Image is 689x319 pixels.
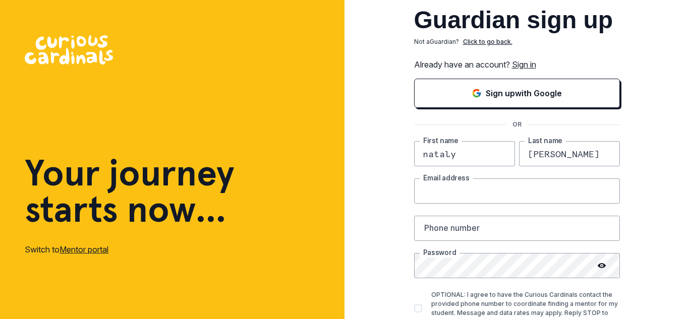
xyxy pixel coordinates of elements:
[25,35,113,65] img: Curious Cardinals Logo
[506,120,528,129] p: OR
[25,244,60,254] span: Switch to
[414,37,459,46] p: Not a Guardian ?
[60,244,108,254] a: Mentor portal
[25,155,235,227] h1: Your journey starts now...
[486,87,562,99] p: Sign up with Google
[512,59,536,70] a: Sign in
[414,8,620,32] h2: Guardian sign up
[414,79,620,108] button: Sign in with Google (GSuite)
[463,37,512,46] p: Click to go back.
[414,58,620,71] p: Already have an account?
